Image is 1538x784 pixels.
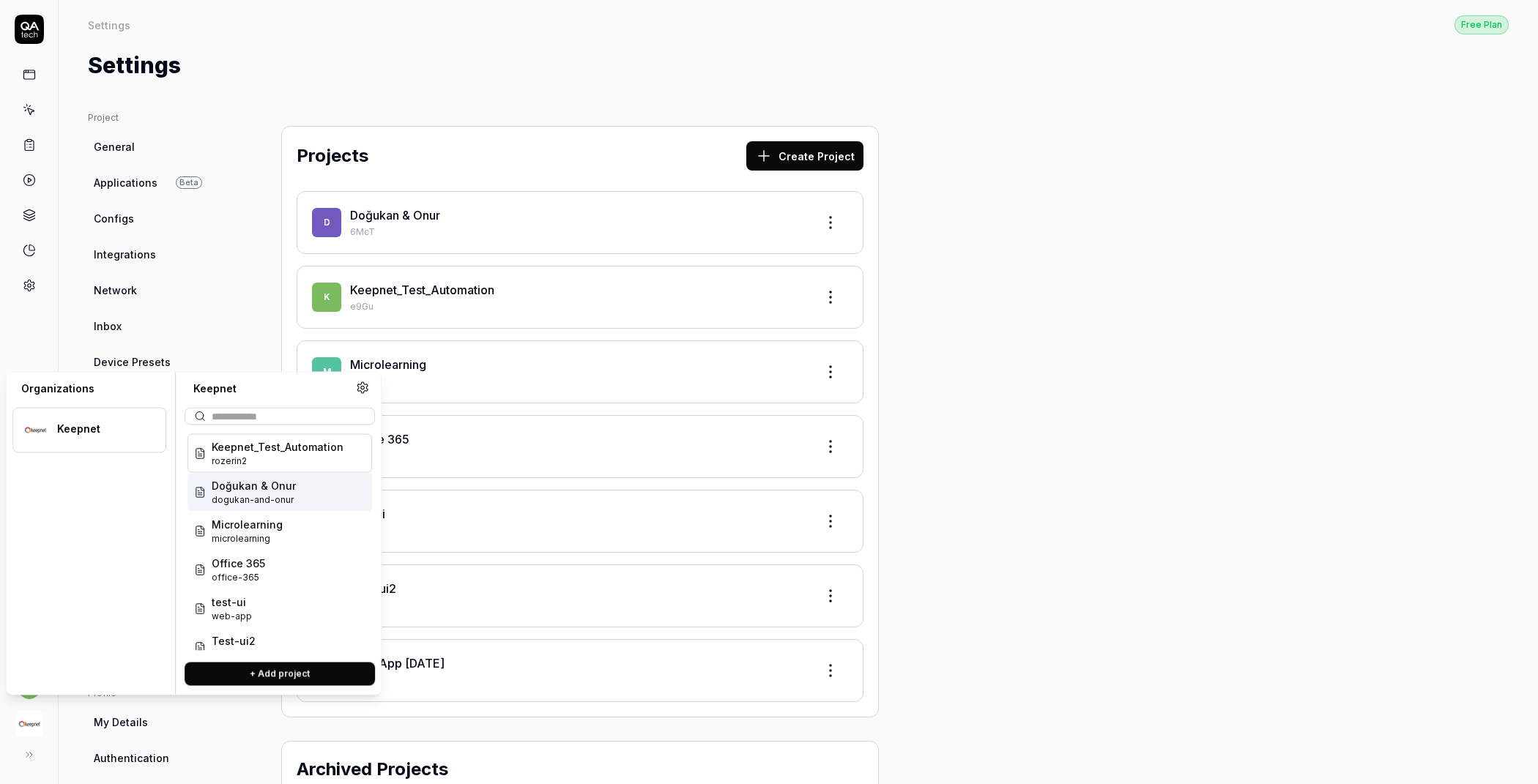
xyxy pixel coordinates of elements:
[350,656,445,671] a: Web App [DATE]
[88,241,229,268] a: Integrations
[1455,15,1509,34] button: Free Plan
[94,750,169,766] span: Authentication
[350,300,804,313] p: e9Gu
[297,756,448,783] h2: Archived Projects
[185,662,375,686] button: + Add project
[212,439,343,455] span: Keepnet_Test_Automation
[356,381,369,399] a: Organization settings
[88,49,181,82] h1: Settings
[212,493,296,507] span: Project ID: 6McT
[176,176,202,189] span: Beta
[88,744,229,772] a: Authentication
[212,610,252,623] span: Project ID: Vj1R
[12,381,166,396] div: Organizations
[94,211,134,226] span: Configs
[312,357,341,387] span: M
[94,139,135,154] span: General
[212,556,265,571] span: Office 365
[185,381,356,396] div: Keepnet
[350,524,804,537] p: Vj1R
[88,205,229,232] a: Configs
[212,649,256,662] span: Project ID: SRMn
[16,711,42,737] img: Keepnet Logo
[212,633,256,649] span: Test-ui2
[312,208,341,237] span: D
[88,709,229,736] a: My Details
[94,247,156,262] span: Integrations
[88,169,229,196] a: ApplicationsBeta
[88,18,130,32] div: Settings
[350,357,426,372] a: Microlearning
[350,375,804,388] p: ZxCQ
[6,699,52,740] button: Keepnet Logo
[88,111,229,124] div: Project
[212,517,283,532] span: Microlearning
[22,417,48,444] img: Keepnet Logo
[350,283,494,297] a: Keepnet_Test_Automation
[88,133,229,160] a: General
[12,408,166,453] button: Keepnet LogoKeepnet
[350,599,804,612] p: SRMn
[94,283,137,298] span: Network
[94,714,148,730] span: My Details
[212,478,296,493] span: Doğukan & Onur
[88,277,229,304] a: Network
[94,318,122,334] span: Inbox
[350,225,804,239] p: 6McT
[57,422,146,436] div: Keepnet
[297,143,368,169] h2: Projects
[185,431,375,651] div: Suggestions
[350,673,804,687] p: od5Z
[350,449,804,463] p: IZIK
[212,532,283,545] span: Project ID: ZxCQ
[350,208,440,223] a: Doğukan & Onur
[94,354,171,370] span: Device Presets
[212,571,265,584] span: Project ID: IZIK
[746,141,863,171] button: Create Project
[94,175,157,190] span: Applications
[88,348,229,376] a: Device Presets
[212,455,343,468] span: Project ID: e9Gu
[88,313,229,340] a: Inbox
[212,594,252,610] span: test-ui
[312,283,341,312] span: K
